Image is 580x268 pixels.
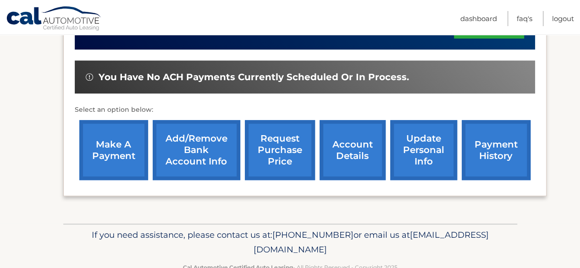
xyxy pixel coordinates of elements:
[320,120,386,180] a: account details
[69,228,511,257] p: If you need assistance, please contact us at: or email us at
[460,11,497,26] a: Dashboard
[6,6,102,33] a: Cal Automotive
[254,230,489,255] span: [EMAIL_ADDRESS][DOMAIN_NAME]
[245,120,315,180] a: request purchase price
[75,104,535,115] p: Select an option below:
[153,120,240,180] a: Add/Remove bank account info
[272,230,354,240] span: [PHONE_NUMBER]
[552,11,574,26] a: Logout
[517,11,532,26] a: FAQ's
[390,120,457,180] a: update personal info
[79,120,148,180] a: make a payment
[462,120,530,180] a: payment history
[86,73,93,81] img: alert-white.svg
[99,71,409,83] span: You have no ACH payments currently scheduled or in process.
